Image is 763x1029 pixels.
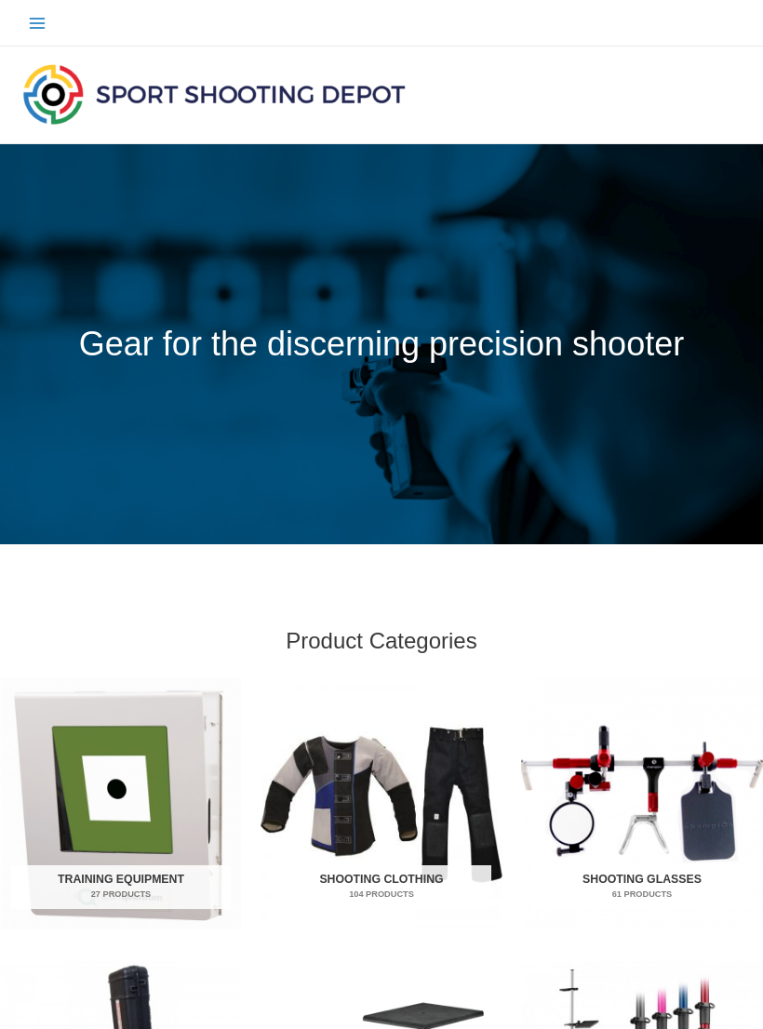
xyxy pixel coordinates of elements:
[11,889,230,902] mark: 27 Products
[272,865,490,909] h2: Shooting Clothing
[261,677,502,929] img: Shooting Clothing
[261,677,502,929] a: Visit product category Shooting Clothing
[19,60,409,128] img: Sport Shooting Depot
[532,889,751,902] mark: 61 Products
[532,865,751,909] h2: Shooting Glasses
[521,677,763,929] img: Shooting Glasses
[521,677,763,929] a: Visit product category Shooting Glasses
[272,889,490,902] mark: 104 Products
[11,865,230,909] h2: Training Equipment
[51,314,713,376] p: Gear for the discerning precision shooter
[19,5,55,41] button: Main menu toggle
